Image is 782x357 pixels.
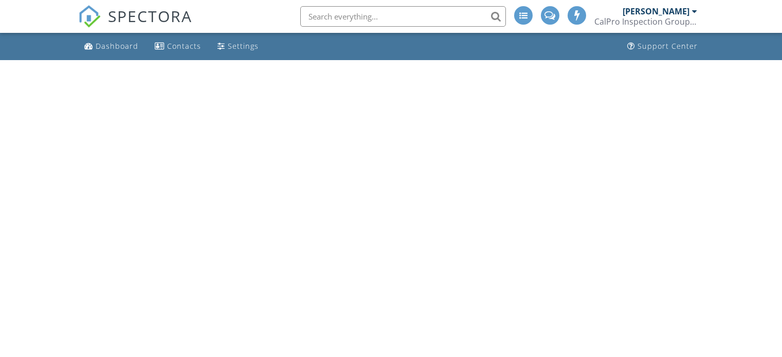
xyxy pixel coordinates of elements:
[78,14,192,35] a: SPECTORA
[623,37,702,56] a: Support Center
[80,37,142,56] a: Dashboard
[594,16,697,27] div: CalPro Inspection Group Sac
[167,41,201,51] div: Contacts
[623,6,689,16] div: [PERSON_NAME]
[638,41,698,51] div: Support Center
[96,41,138,51] div: Dashboard
[228,41,259,51] div: Settings
[108,5,192,27] span: SPECTORA
[78,5,101,28] img: The Best Home Inspection Software - Spectora
[213,37,263,56] a: Settings
[300,6,506,27] input: Search everything...
[151,37,205,56] a: Contacts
